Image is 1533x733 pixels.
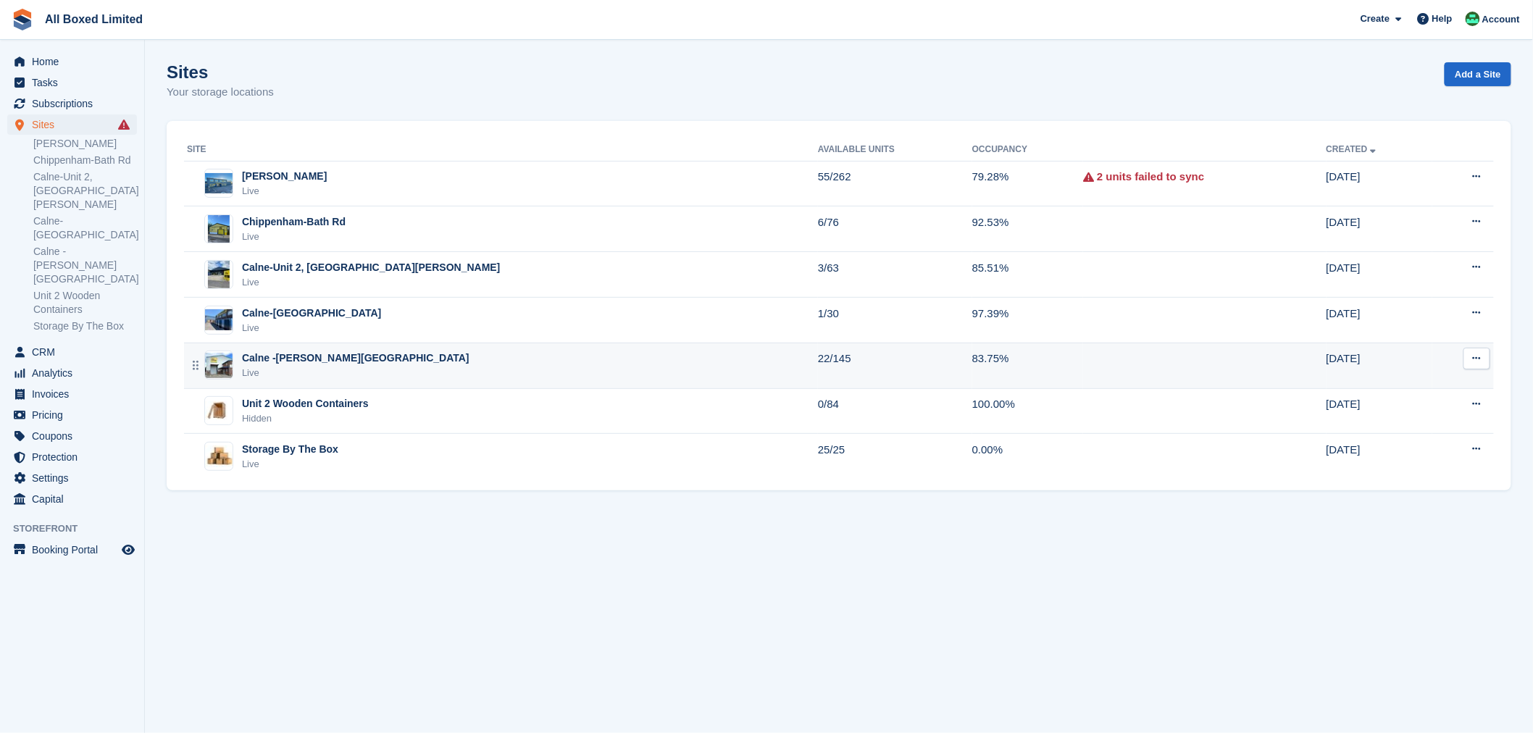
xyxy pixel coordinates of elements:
[818,252,972,298] td: 3/63
[33,170,137,211] a: Calne-Unit 2, [GEOGRAPHIC_DATA][PERSON_NAME]
[242,306,381,321] div: Calne-[GEOGRAPHIC_DATA]
[242,411,369,426] div: Hidden
[33,154,137,167] a: Chippenham-Bath Rd
[242,321,381,335] div: Live
[1361,12,1390,26] span: Create
[184,138,818,162] th: Site
[242,230,346,244] div: Live
[7,468,137,488] a: menu
[33,319,137,333] a: Storage By The Box
[972,252,1083,298] td: 85.51%
[32,405,119,425] span: Pricing
[1097,169,1204,185] a: 2 units failed to sync
[208,214,230,243] img: Image of Chippenham-Bath Rd site
[242,351,469,366] div: Calne -[PERSON_NAME][GEOGRAPHIC_DATA]
[7,72,137,93] a: menu
[242,457,338,472] div: Live
[32,384,119,404] span: Invoices
[7,114,137,135] a: menu
[242,396,369,411] div: Unit 2 Wooden Containers
[972,434,1083,479] td: 0.00%
[818,434,972,479] td: 25/25
[1466,12,1480,26] img: Enquiries
[7,405,137,425] a: menu
[7,540,137,560] a: menu
[7,489,137,509] a: menu
[1445,62,1511,86] a: Add a Site
[818,138,972,162] th: Available Units
[972,298,1083,343] td: 97.39%
[818,298,972,343] td: 1/30
[205,173,233,194] img: Image of Melksham-Bowerhill site
[167,84,274,101] p: Your storage locations
[32,426,119,446] span: Coupons
[7,363,137,383] a: menu
[32,51,119,72] span: Home
[32,447,119,467] span: Protection
[32,489,119,509] span: Capital
[242,214,346,230] div: Chippenham-Bath Rd
[32,363,119,383] span: Analytics
[972,388,1083,434] td: 100.00%
[7,426,137,446] a: menu
[242,275,501,290] div: Live
[1327,298,1433,343] td: [DATE]
[33,289,137,317] a: Unit 2 Wooden Containers
[972,138,1083,162] th: Occupancy
[32,540,119,560] span: Booking Portal
[7,447,137,467] a: menu
[205,445,233,467] img: Image of Storage By The Box site
[13,522,144,536] span: Storefront
[7,51,137,72] a: menu
[33,137,137,151] a: [PERSON_NAME]
[205,309,233,330] img: Image of Calne-The Space Centre site
[1327,434,1433,479] td: [DATE]
[1327,388,1433,434] td: [DATE]
[32,468,119,488] span: Settings
[32,114,119,135] span: Sites
[242,169,327,184] div: [PERSON_NAME]
[1327,144,1379,154] a: Created
[167,62,274,82] h1: Sites
[242,184,327,198] div: Live
[7,93,137,114] a: menu
[205,353,233,378] img: Image of Calne -Harris Road site
[1327,161,1433,206] td: [DATE]
[1327,252,1433,298] td: [DATE]
[818,161,972,206] td: 55/262
[208,260,230,289] img: Image of Calne-Unit 2, Porte Marsh Rd site
[12,9,33,30] img: stora-icon-8386f47178a22dfd0bd8f6a31ec36ba5ce8667c1dd55bd0f319d3a0aa187defe.svg
[33,245,137,286] a: Calne -[PERSON_NAME][GEOGRAPHIC_DATA]
[242,260,501,275] div: Calne-Unit 2, [GEOGRAPHIC_DATA][PERSON_NAME]
[818,343,972,388] td: 22/145
[972,343,1083,388] td: 83.75%
[32,93,119,114] span: Subscriptions
[242,366,469,380] div: Live
[7,342,137,362] a: menu
[120,541,137,558] a: Preview store
[33,214,137,242] a: Calne-[GEOGRAPHIC_DATA]
[1327,343,1433,388] td: [DATE]
[1327,206,1433,252] td: [DATE]
[7,384,137,404] a: menu
[32,342,119,362] span: CRM
[818,206,972,252] td: 6/76
[972,206,1083,252] td: 92.53%
[205,401,233,420] img: Image of Unit 2 Wooden Containers site
[118,119,130,130] i: Smart entry sync failures have occurred
[1482,12,1520,27] span: Account
[1432,12,1453,26] span: Help
[32,72,119,93] span: Tasks
[972,161,1083,206] td: 79.28%
[242,442,338,457] div: Storage By The Box
[39,7,149,31] a: All Boxed Limited
[818,388,972,434] td: 0/84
